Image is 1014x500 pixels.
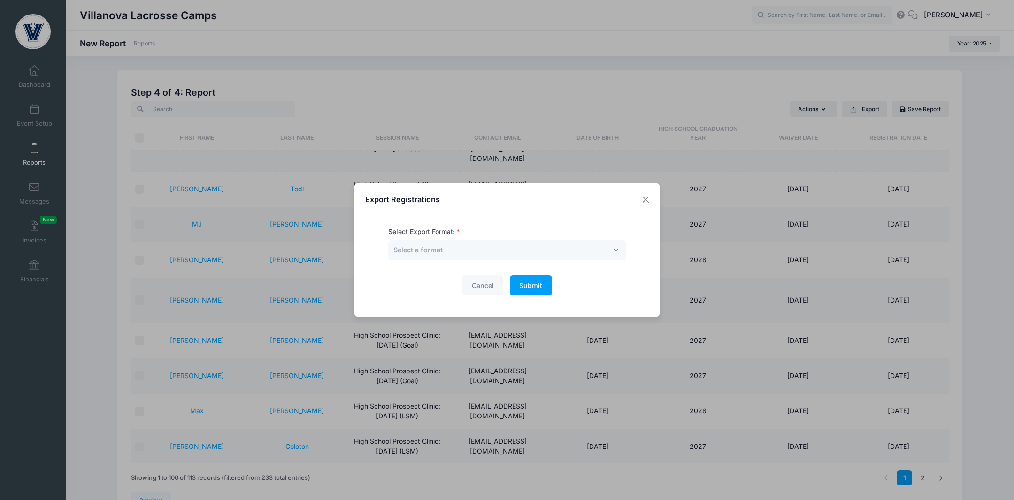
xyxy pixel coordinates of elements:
button: Close [638,191,654,208]
span: Submit [519,281,542,289]
button: Submit [510,275,552,295]
button: Cancel [462,275,503,295]
label: Select Export Format: [388,227,460,237]
h4: Export Registrations [365,194,440,205]
span: Select a format [388,240,626,260]
span: Select a format [393,245,443,255]
span: Select a format [393,246,443,254]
